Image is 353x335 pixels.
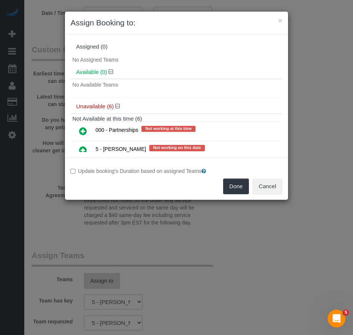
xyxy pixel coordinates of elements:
[76,103,277,110] h4: Unavailable (6)
[96,127,138,133] span: 000 - Partnerships
[141,126,196,132] span: Not working at this time
[76,44,277,50] div: Assigned (0)
[252,179,282,194] button: Cancel
[149,145,204,151] span: Not working on this date
[72,82,118,88] span: No Available Teams
[71,167,282,175] label: Update booking's Duration based on assigned Teams
[328,310,346,328] iframe: Intercom live chat
[72,57,118,63] span: No Assigned Teams
[278,16,282,24] button: ×
[71,169,75,174] input: Update booking's Duration based on assigned Teams
[71,17,282,28] h3: Assign Booking to:
[96,146,146,152] span: 5 - [PERSON_NAME]
[72,116,281,122] h4: Not Available at this time (6)
[223,179,249,194] button: Done
[76,69,277,75] h4: Available (0)
[343,310,349,316] span: 5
